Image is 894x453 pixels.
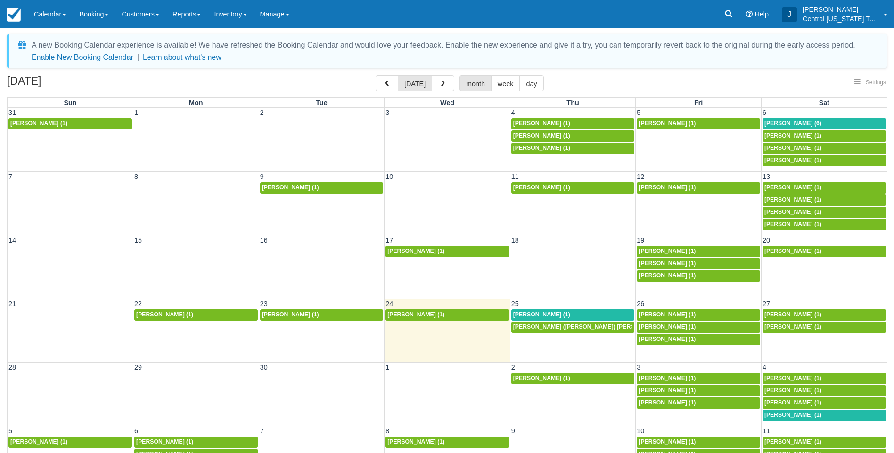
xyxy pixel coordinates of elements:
[639,399,696,406] span: [PERSON_NAME] (1)
[639,260,696,267] span: [PERSON_NAME] (1)
[134,309,258,321] a: [PERSON_NAME] (1)
[637,322,760,333] a: [PERSON_NAME] (1)
[385,437,509,448] a: [PERSON_NAME] (1)
[763,246,886,257] a: [PERSON_NAME] (1)
[764,221,821,227] span: [PERSON_NAME] (1)
[763,437,886,448] a: [PERSON_NAME] (1)
[259,427,265,435] span: 7
[260,182,384,194] a: [PERSON_NAME] (1)
[762,364,767,371] span: 4
[7,75,126,93] h2: [DATE]
[259,173,265,180] span: 9
[513,311,570,318] span: [PERSON_NAME] (1)
[8,118,132,129] a: [PERSON_NAME] (1)
[636,109,641,116] span: 5
[639,375,696,381] span: [PERSON_NAME] (1)
[764,311,821,318] span: [PERSON_NAME] (1)
[764,157,821,163] span: [PERSON_NAME] (1)
[639,324,696,330] span: [PERSON_NAME] (1)
[803,14,878,24] p: Central [US_STATE] Tours
[385,109,390,116] span: 3
[262,311,319,318] span: [PERSON_NAME] (1)
[764,248,821,254] span: [PERSON_NAME] (1)
[639,272,696,279] span: [PERSON_NAME] (1)
[385,364,390,371] span: 1
[259,364,269,371] span: 30
[763,143,886,154] a: [PERSON_NAME] (1)
[639,336,696,342] span: [PERSON_NAME] (1)
[639,120,696,127] span: [PERSON_NAME] (1)
[763,207,886,218] a: [PERSON_NAME] (1)
[398,75,432,91] button: [DATE]
[511,309,635,321] a: [PERSON_NAME] (1)
[636,173,645,180] span: 12
[763,410,886,421] a: [PERSON_NAME] (1)
[764,196,821,203] span: [PERSON_NAME] (1)
[316,99,328,106] span: Tue
[385,246,509,257] a: [PERSON_NAME] (1)
[513,375,570,381] span: [PERSON_NAME] (1)
[133,364,143,371] span: 29
[8,236,17,244] span: 14
[637,437,760,448] a: [PERSON_NAME] (1)
[7,8,21,22] img: checkfront-main-nav-mini-logo.png
[566,99,579,106] span: Thu
[133,236,143,244] span: 15
[262,184,319,191] span: [PERSON_NAME] (1)
[763,373,886,384] a: [PERSON_NAME] (1)
[637,309,760,321] a: [PERSON_NAME] (1)
[763,397,886,409] a: [PERSON_NAME] (1)
[8,364,17,371] span: 28
[782,7,797,22] div: J
[513,184,570,191] span: [PERSON_NAME] (1)
[513,120,570,127] span: [PERSON_NAME] (1)
[513,132,570,139] span: [PERSON_NAME] (1)
[385,236,394,244] span: 17
[511,143,635,154] a: [PERSON_NAME] (1)
[511,322,635,333] a: [PERSON_NAME] ([PERSON_NAME]) [PERSON_NAME] (1)
[133,427,139,435] span: 6
[136,311,193,318] span: [PERSON_NAME] (1)
[459,75,492,91] button: month
[637,258,760,269] a: [PERSON_NAME] (1)
[762,427,771,435] span: 11
[511,130,635,142] a: [PERSON_NAME] (1)
[636,364,641,371] span: 3
[143,53,221,61] a: Learn about what's new
[133,173,139,180] span: 8
[803,5,878,14] p: [PERSON_NAME]
[8,300,17,307] span: 21
[639,248,696,254] span: [PERSON_NAME] (1)
[639,438,696,445] span: [PERSON_NAME] (1)
[819,99,829,106] span: Sat
[639,184,696,191] span: [PERSON_NAME] (1)
[510,109,516,116] span: 4
[385,427,390,435] span: 8
[637,182,760,194] a: [PERSON_NAME] (1)
[764,387,821,394] span: [PERSON_NAME] (1)
[259,109,265,116] span: 2
[639,387,696,394] span: [PERSON_NAME] (1)
[491,75,520,91] button: week
[746,11,753,17] i: Help
[866,79,886,86] span: Settings
[64,99,76,106] span: Sun
[636,236,645,244] span: 19
[32,40,855,51] div: A new Booking Calendar experience is available! We have refreshed the Booking Calendar and would ...
[8,109,17,116] span: 31
[259,300,269,307] span: 23
[511,373,635,384] a: [PERSON_NAME] (1)
[763,309,886,321] a: [PERSON_NAME] (1)
[636,427,645,435] span: 10
[763,385,886,396] a: [PERSON_NAME] (1)
[849,76,892,89] button: Settings
[763,155,886,166] a: [PERSON_NAME] (1)
[510,427,516,435] span: 9
[637,334,760,345] a: [PERSON_NAME] (1)
[260,309,384,321] a: [PERSON_NAME] (1)
[510,300,520,307] span: 25
[639,311,696,318] span: [PERSON_NAME] (1)
[763,219,886,230] a: [PERSON_NAME] (1)
[764,132,821,139] span: [PERSON_NAME] (1)
[764,184,821,191] span: [PERSON_NAME] (1)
